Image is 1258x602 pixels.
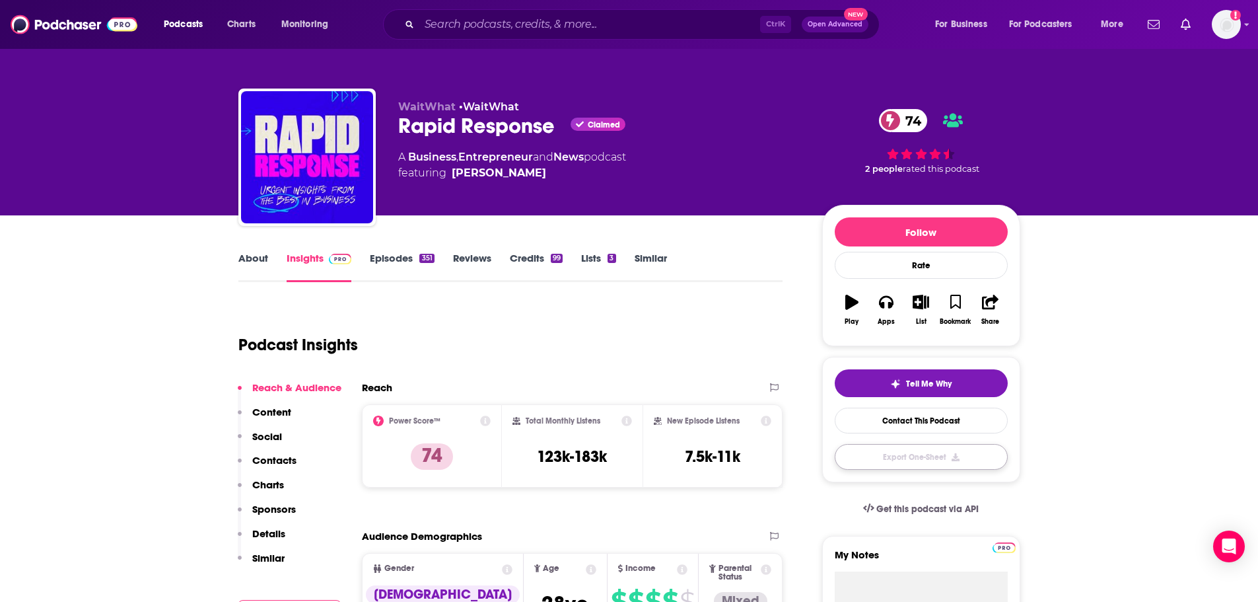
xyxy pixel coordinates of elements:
p: Social [252,430,282,443]
div: 351 [419,254,434,263]
button: Follow [835,217,1008,246]
button: open menu [272,14,345,35]
div: Search podcasts, credits, & more... [396,9,892,40]
button: Social [238,430,282,455]
span: Parental Status [718,564,759,582]
span: For Podcasters [1009,15,1072,34]
div: Bookmark [940,318,971,326]
img: Podchaser Pro [993,543,1016,553]
button: Apps [869,286,903,334]
a: Charts [219,14,263,35]
a: Credits99 [510,252,563,282]
p: Similar [252,552,285,564]
p: Charts [252,478,284,491]
span: Charts [227,15,256,34]
div: Open Intercom Messenger [1213,531,1245,562]
h2: Reach [362,381,392,394]
img: User Profile [1212,10,1241,39]
h3: 123k-183k [537,447,607,467]
button: Content [238,406,291,430]
button: Similar [238,552,285,576]
span: Claimed [588,122,620,128]
button: Export One-Sheet [835,444,1008,470]
a: Similar [635,252,667,282]
span: rated this podcast [903,164,979,174]
p: 74 [411,443,453,470]
img: Podchaser - Follow, Share and Rate Podcasts [11,12,137,37]
img: Rapid Response [241,91,373,223]
span: Logged in as ahusic2015 [1212,10,1241,39]
span: • [459,100,519,113]
div: Apps [878,318,895,326]
div: List [916,318,926,326]
div: 74 2 peoplerated this podcast [822,100,1020,182]
span: and [533,151,553,163]
a: Episodes351 [370,252,434,282]
p: Content [252,406,291,418]
div: 99 [551,254,563,263]
button: Sponsors [238,503,296,527]
button: Reach & Audience [238,381,341,406]
svg: Add a profile image [1230,10,1241,20]
a: Show notifications dropdown [1142,13,1165,36]
h2: New Episode Listens [667,416,740,426]
span: Ctrl K [760,16,791,33]
span: Tell Me Why [906,379,952,389]
span: Open Advanced [808,21,862,28]
span: Get this podcast via API [876,504,979,515]
button: tell me why sparkleTell Me Why [835,369,1008,397]
a: WaitWhat [463,100,519,113]
span: Age [543,564,559,573]
a: News [553,151,584,163]
button: Contacts [238,454,297,478]
span: Gender [384,564,414,573]
span: Monitoring [281,15,328,34]
a: Pro website [993,541,1016,553]
span: For Business [935,15,987,34]
button: Show profile menu [1212,10,1241,39]
a: About [238,252,268,282]
div: Share [981,318,999,326]
span: More [1101,15,1123,34]
a: Show notifications dropdown [1175,13,1196,36]
a: Lists3 [581,252,615,282]
p: Details [252,527,285,540]
span: Income [625,564,656,573]
a: Business [408,151,456,163]
p: Sponsors [252,503,296,515]
div: Play [845,318,858,326]
div: 3 [608,254,615,263]
label: My Notes [835,548,1008,572]
p: Reach & Audience [252,381,341,394]
span: , [456,151,458,163]
h1: Podcast Insights [238,335,358,355]
button: open menu [926,14,1004,35]
a: 74 [879,109,928,132]
button: Play [835,286,869,334]
span: New [844,8,868,20]
button: Open AdvancedNew [802,17,868,32]
a: InsightsPodchaser Pro [287,252,352,282]
h2: Power Score™ [389,416,440,426]
span: WaitWhat [398,100,456,113]
div: A podcast [398,149,626,181]
button: open menu [1092,14,1140,35]
span: 74 [892,109,928,132]
img: Podchaser Pro [329,254,352,264]
div: Rate [835,252,1008,279]
h2: Total Monthly Listens [526,416,600,426]
button: List [903,286,938,334]
a: Entrepreneur [458,151,533,163]
button: Bookmark [938,286,973,334]
button: Details [238,527,285,552]
span: 2 people [865,164,903,174]
img: tell me why sparkle [890,379,901,389]
button: Charts [238,478,284,503]
a: Get this podcast via API [853,493,990,525]
a: Bob Safian [452,165,546,181]
a: Reviews [453,252,491,282]
span: featuring [398,165,626,181]
input: Search podcasts, credits, & more... [419,14,760,35]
